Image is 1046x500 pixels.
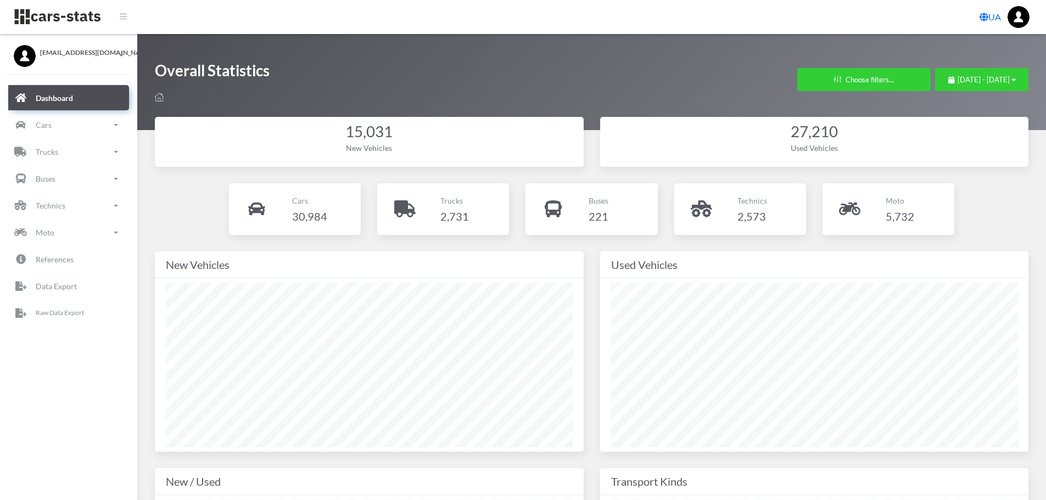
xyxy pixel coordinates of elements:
p: Moto [36,226,54,239]
p: Data Export [36,279,77,293]
a: Trucks [8,139,129,165]
p: Trucks [36,145,58,159]
div: Transport Kinds [611,473,1018,490]
h4: 2,731 [440,207,469,225]
p: Cars [292,194,327,207]
img: ... [1008,6,1030,28]
div: New Vehicles [166,142,573,154]
img: navbar brand [14,8,102,25]
a: References [8,247,129,272]
p: Buses [589,194,608,207]
div: 27,210 [611,121,1018,143]
h1: Overall Statistics [155,60,270,86]
a: Dashboard [8,86,129,111]
a: [EMAIL_ADDRESS][DOMAIN_NAME] [14,45,124,58]
a: Cars [8,113,129,138]
h4: 30,984 [292,207,327,225]
div: Used Vehicles [611,142,1018,154]
p: References [36,252,74,266]
p: Raw Data Export [36,307,84,319]
h4: 2,573 [737,207,767,225]
a: Buses [8,166,129,192]
h4: 5,732 [886,207,914,225]
p: Moto [886,194,914,207]
div: New Vehicles [166,256,573,273]
a: Technics [8,193,129,218]
p: Buses [36,172,55,186]
p: Trucks [440,194,469,207]
div: New / Used [166,473,573,490]
div: Used Vehicles [611,256,1018,273]
button: [DATE] - [DATE] [935,68,1028,91]
a: Raw Data Export [8,301,129,326]
span: [DATE] - [DATE] [958,75,1010,84]
p: Cars [36,118,52,132]
a: UA [975,6,1005,28]
button: Choose filters... [797,68,931,91]
p: Technics [737,194,767,207]
div: 15,031 [166,121,573,143]
h4: 221 [589,207,608,225]
a: Data Export [8,274,129,299]
span: [EMAIL_ADDRESS][DOMAIN_NAME] [40,48,124,58]
a: Moto [8,220,129,245]
p: Technics [36,199,65,212]
p: Dashboard [36,91,73,105]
